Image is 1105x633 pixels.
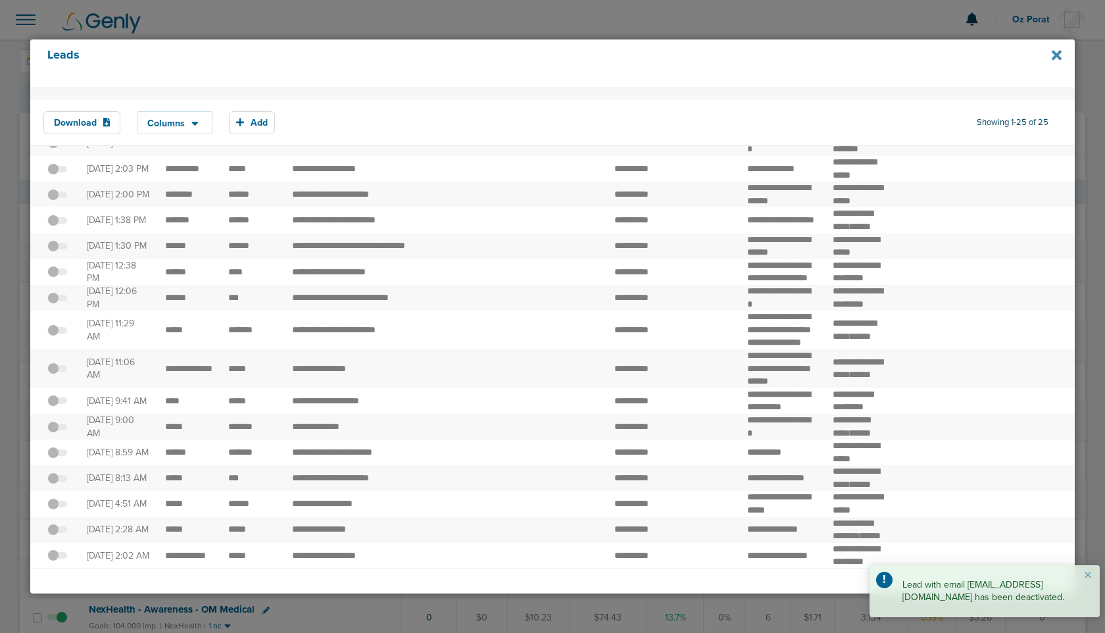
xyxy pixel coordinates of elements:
td: [DATE] 8:13 AM [79,465,157,491]
button: Download [43,111,121,134]
td: [DATE] 4:51 AM [79,491,157,517]
h4: Leads [47,48,961,78]
td: [DATE] 9:41 AM [79,388,157,414]
td: [DATE] 1:30 PM [79,234,157,259]
div: Lead with email [EMAIL_ADDRESS][DOMAIN_NAME] has been deactivated. [870,565,1100,617]
button: Add [229,111,275,134]
span: Columns [147,119,185,128]
span: Showing 1-25 of 25 [977,117,1048,128]
td: [DATE] 2:02 AM [79,543,157,569]
td: [DATE] 12:06 PM [79,285,157,311]
td: [DATE] 8:59 AM [79,440,157,465]
td: [DATE] 1:38 PM [79,207,157,233]
td: [DATE] 9:00 AM [79,414,157,440]
td: [DATE] 11:29 AM [79,311,157,349]
td: [DATE] 2:00 PM [79,182,157,207]
button: Close [1084,568,1092,584]
td: [DATE] 2:28 AM [79,517,157,543]
span: Add [251,117,268,128]
td: [DATE] 2:03 PM [79,156,157,182]
td: [DATE] 11:06 AM [79,349,157,388]
td: [DATE] 12:38 PM [79,259,157,285]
